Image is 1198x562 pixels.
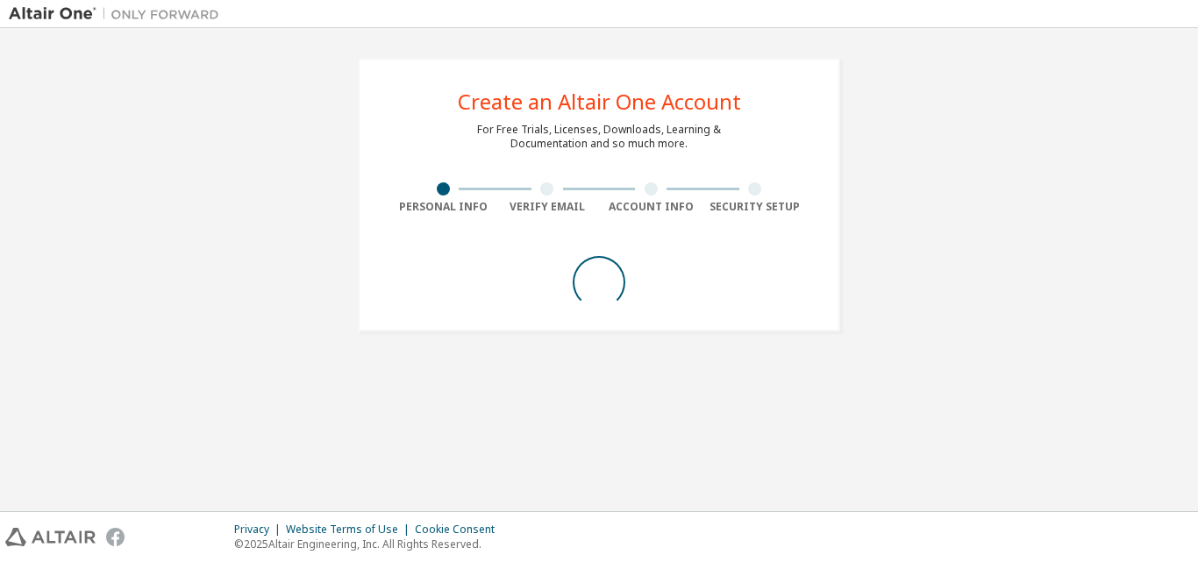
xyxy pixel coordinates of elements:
[9,5,228,23] img: Altair One
[106,528,125,546] img: facebook.svg
[477,123,721,151] div: For Free Trials, Licenses, Downloads, Learning & Documentation and so much more.
[458,91,741,112] div: Create an Altair One Account
[234,523,286,537] div: Privacy
[286,523,415,537] div: Website Terms of Use
[234,537,505,551] p: © 2025 Altair Engineering, Inc. All Rights Reserved.
[703,200,808,214] div: Security Setup
[496,200,600,214] div: Verify Email
[5,528,96,546] img: altair_logo.svg
[415,523,505,537] div: Cookie Consent
[391,200,496,214] div: Personal Info
[599,200,703,214] div: Account Info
